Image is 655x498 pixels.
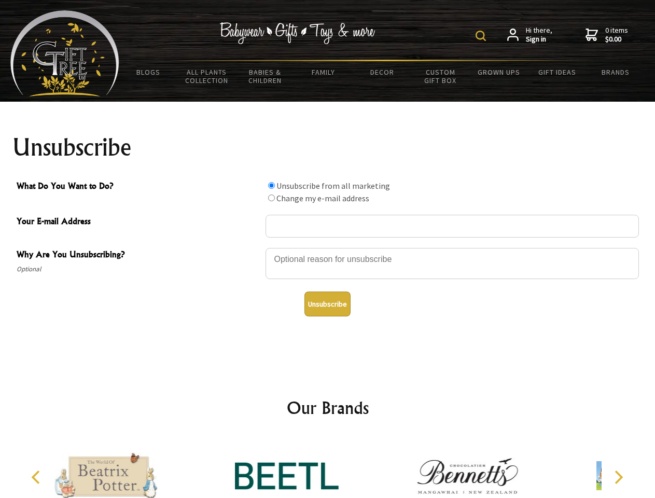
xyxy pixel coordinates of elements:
[220,22,375,44] img: Babywear - Gifts - Toys & more
[17,248,260,263] span: Why Are You Unsubscribing?
[353,61,411,83] a: Decor
[526,26,552,44] span: Hi there,
[178,61,236,91] a: All Plants Collection
[17,263,260,275] span: Optional
[526,35,552,44] strong: Sign in
[17,179,260,195] span: What Do You Want to Do?
[295,61,353,83] a: Family
[304,292,351,316] button: Unsubscribe
[21,395,635,420] h2: Our Brands
[469,61,528,83] a: Grown Ups
[266,248,639,279] textarea: Why Are You Unsubscribing?
[528,61,587,83] a: Gift Ideas
[268,195,275,201] input: What Do You Want to Do?
[236,61,295,91] a: Babies & Children
[476,31,486,41] img: product search
[17,215,260,230] span: Your E-mail Address
[119,61,178,83] a: BLOGS
[586,26,628,44] a: 0 items$0.00
[26,466,49,489] button: Previous
[587,61,645,83] a: Brands
[12,135,643,160] h1: Unsubscribe
[605,25,628,44] span: 0 items
[266,215,639,238] input: Your E-mail Address
[605,35,628,44] strong: $0.00
[276,193,369,203] label: Change my e-mail address
[607,466,630,489] button: Next
[507,26,552,44] a: Hi there,Sign in
[268,182,275,189] input: What Do You Want to Do?
[411,61,470,91] a: Custom Gift Box
[10,10,119,96] img: Babyware - Gifts - Toys and more...
[276,181,390,191] label: Unsubscribe from all marketing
